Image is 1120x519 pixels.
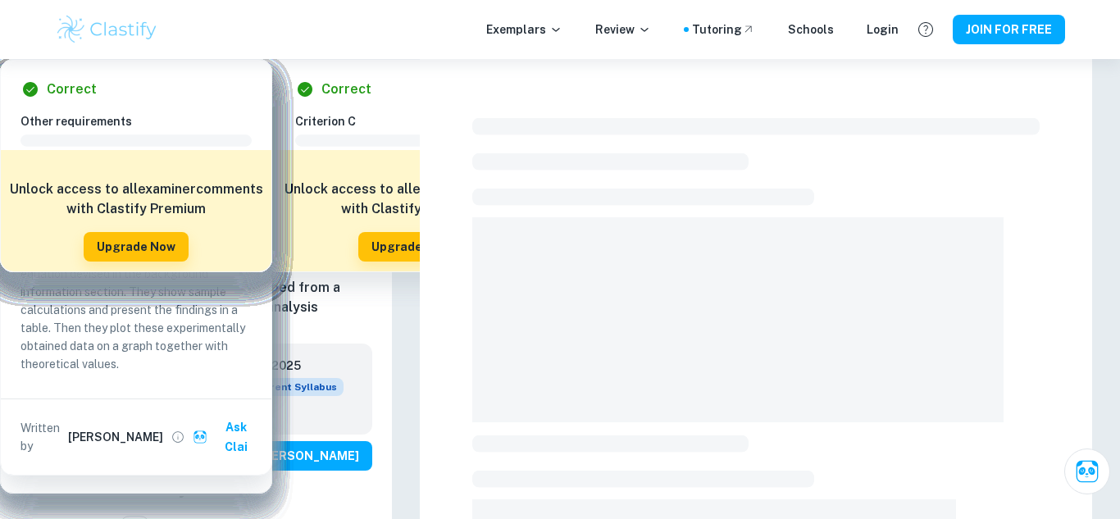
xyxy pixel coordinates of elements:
h6: Unlock access to all examiner comments with Clastify Premium [284,180,538,219]
span: Current Syllabus [245,378,344,396]
p: The student's analysis is appropriate for the aim of the study. First, they remind the equation d... [20,229,252,373]
h6: Unlock access to all examiner comments with Clastify Premium [9,180,263,219]
div: This exemplar is based on the current syllabus. Feel free to refer to it for inspiration/ideas wh... [245,378,344,396]
button: Ask Clai [1064,448,1110,494]
a: Tutoring [692,20,755,39]
h6: Criterion C [295,112,540,130]
button: Ask Clai [189,412,265,462]
p: Exemplars [486,20,562,39]
p: Review [595,20,651,39]
p: Written by [20,419,65,455]
button: Upgrade Now [358,232,463,262]
button: JOIN FOR FREE [953,15,1065,44]
h6: Correct [47,80,97,99]
img: Clastify logo [55,13,159,46]
button: View [PERSON_NAME] [216,441,372,471]
a: Login [867,20,899,39]
img: clai.svg [193,430,208,445]
button: Help and Feedback [912,16,940,43]
h6: Other requirements [20,112,265,130]
h6: Correct [321,80,371,99]
h6: [PERSON_NAME] [68,428,163,446]
a: Schools [788,20,834,39]
h6: May 2025 [245,357,330,375]
button: Upgrade Now [84,232,189,262]
button: View full profile [166,426,189,448]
